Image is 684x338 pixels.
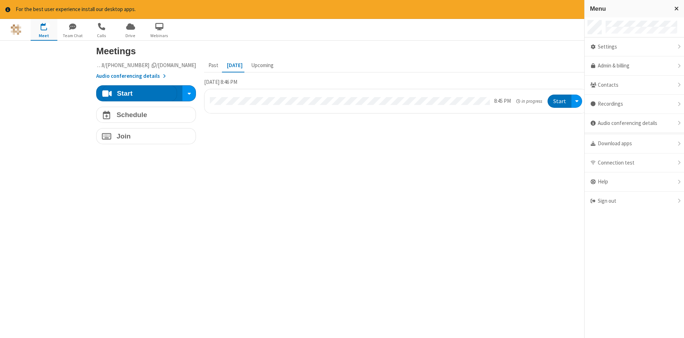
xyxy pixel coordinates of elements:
[185,88,193,99] div: Start conference options
[571,95,582,108] div: Open menu
[247,59,278,72] button: Upcoming
[494,97,511,105] div: 8:45 PM
[11,24,21,35] img: QA Selenium DO NOT DELETE OR CHANGE
[585,114,684,133] div: Audio conferencing details
[585,134,684,153] div: Download apps
[117,90,133,97] h4: Start
[590,5,668,12] h3: Menu
[585,153,684,173] div: Connection test
[88,32,115,39] span: Calls
[223,59,247,72] button: [DATE]
[96,72,166,80] button: Audio conferencing details
[96,46,588,56] h3: Meetings
[548,95,571,108] button: Start
[96,107,196,123] button: Schedule
[204,78,588,119] section: Today's Meetings
[85,62,196,69] span: Copy my meeting room link
[102,85,177,101] button: Start
[585,76,684,95] div: Contacts
[146,32,173,39] span: Webinars
[204,79,237,85] span: [DATE] 8:46 PM
[585,56,684,76] a: Admin & billing
[96,128,196,144] button: Join
[96,61,196,70] button: Copy my meeting room linkCopy my meeting room link
[96,61,196,80] section: Account details
[46,23,50,28] div: 1
[585,95,684,114] div: Recordings
[204,59,223,72] button: Past
[59,32,86,39] span: Team Chat
[585,172,684,192] div: Help
[117,32,144,39] span: Drive
[585,37,684,57] div: Settings
[516,98,542,105] em: in progress
[116,111,147,118] h4: Schedule
[31,32,57,39] span: Meet
[116,133,131,140] h4: Join
[16,5,625,14] div: For the best user experience install our desktop apps.
[585,192,684,211] div: Sign out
